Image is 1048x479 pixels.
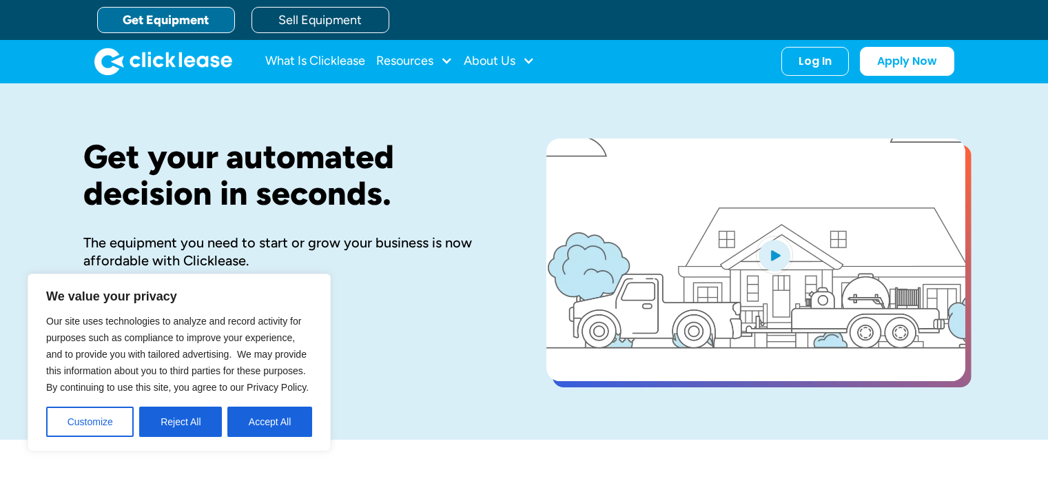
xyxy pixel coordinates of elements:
span: Our site uses technologies to analyze and record activity for purposes such as compliance to impr... [46,316,309,393]
a: open lightbox [546,139,965,381]
div: Log In [799,54,832,68]
button: Accept All [227,407,312,437]
button: Reject All [139,407,222,437]
a: home [94,48,232,75]
a: What Is Clicklease [265,48,365,75]
a: Get Equipment [97,7,235,33]
img: Clicklease logo [94,48,232,75]
a: Sell Equipment [251,7,389,33]
img: Blue play button logo on a light blue circular background [756,236,793,274]
div: The equipment you need to start or grow your business is now affordable with Clicklease. [83,234,502,269]
button: Customize [46,407,134,437]
a: Apply Now [860,47,954,76]
div: Resources [376,48,453,75]
p: We value your privacy [46,288,312,305]
div: We value your privacy [28,274,331,451]
h1: Get your automated decision in seconds. [83,139,502,212]
div: About Us [464,48,535,75]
